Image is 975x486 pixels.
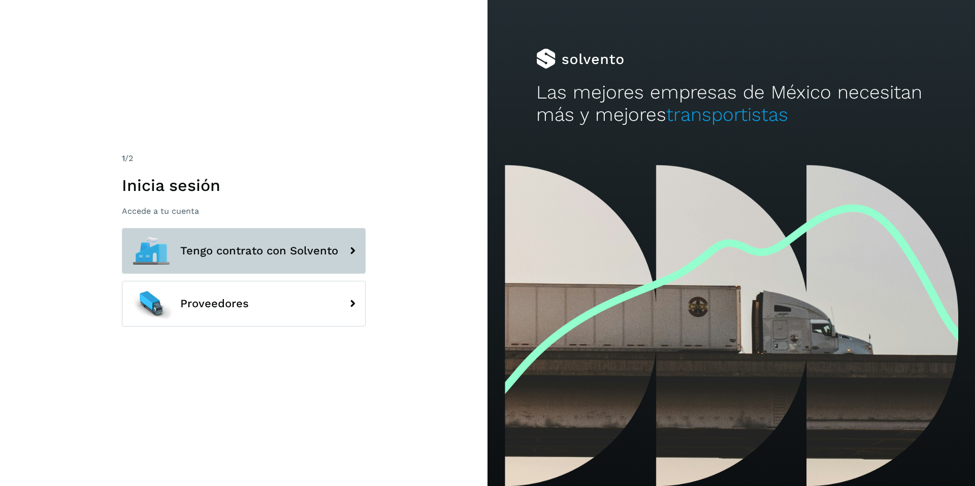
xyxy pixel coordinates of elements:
p: Accede a tu cuenta [122,206,366,216]
span: transportistas [666,104,788,125]
div: /2 [122,152,366,165]
span: Proveedores [180,298,249,310]
button: Proveedores [122,281,366,327]
span: 1 [122,153,125,163]
button: Tengo contrato con Solvento [122,228,366,274]
span: Tengo contrato con Solvento [180,245,338,257]
h1: Inicia sesión [122,176,366,195]
h2: Las mejores empresas de México necesitan más y mejores [536,81,926,126]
